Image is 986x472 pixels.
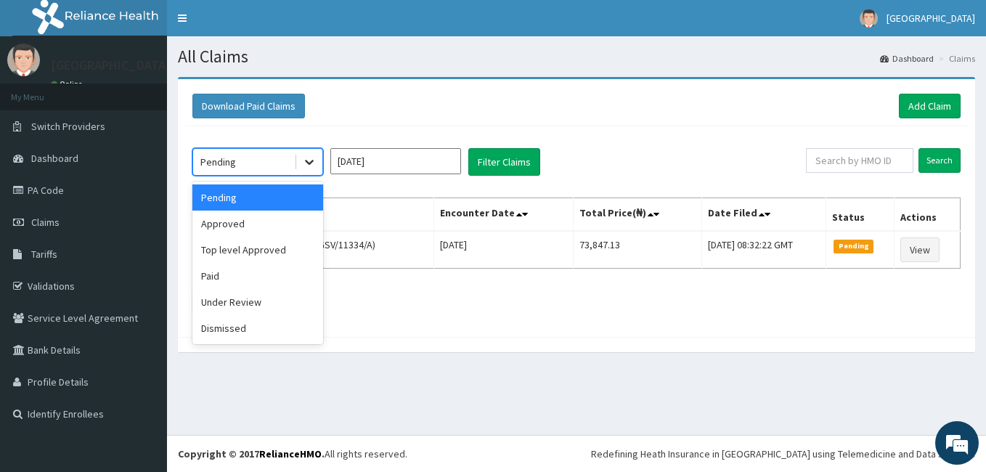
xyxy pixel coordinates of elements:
strong: Copyright © 2017 . [178,447,325,460]
span: [GEOGRAPHIC_DATA] [887,12,975,25]
span: Tariffs [31,248,57,261]
li: Claims [935,52,975,65]
th: Date Filed [702,198,826,232]
th: Status [826,198,895,232]
a: Online [51,79,86,89]
th: Encounter Date [434,198,574,232]
div: Paid [192,263,323,289]
button: Filter Claims [468,148,540,176]
div: Pending [200,155,236,169]
a: View [900,237,940,262]
div: Dismissed [192,315,323,341]
input: Search [918,148,961,173]
input: Search by HMO ID [806,148,913,173]
div: Redefining Heath Insurance in [GEOGRAPHIC_DATA] using Telemedicine and Data Science! [591,447,975,461]
img: User Image [860,9,878,28]
div: Chat with us now [76,81,244,100]
div: Top level Approved [192,237,323,263]
span: We're online! [84,143,200,290]
a: Add Claim [899,94,961,118]
span: Pending [834,240,873,253]
h1: All Claims [178,47,975,66]
div: Pending [192,184,323,211]
th: Total Price(₦) [573,198,702,232]
img: d_794563401_company_1708531726252_794563401 [27,73,59,109]
footer: All rights reserved. [167,435,986,472]
a: Dashboard [880,52,934,65]
td: [DATE] [434,231,574,269]
span: Switch Providers [31,120,105,133]
p: [GEOGRAPHIC_DATA] [51,59,171,72]
a: RelianceHMO [259,447,322,460]
div: Under Review [192,289,323,315]
input: Select Month and Year [330,148,461,174]
th: Actions [895,198,961,232]
span: Claims [31,216,60,229]
img: User Image [7,44,40,76]
td: 73,847.13 [573,231,702,269]
td: [DATE] 08:32:22 GMT [702,231,826,269]
div: Minimize live chat window [238,7,273,42]
div: Approved [192,211,323,237]
button: Download Paid Claims [192,94,305,118]
textarea: Type your message and hit 'Enter' [7,317,277,367]
span: Dashboard [31,152,78,165]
